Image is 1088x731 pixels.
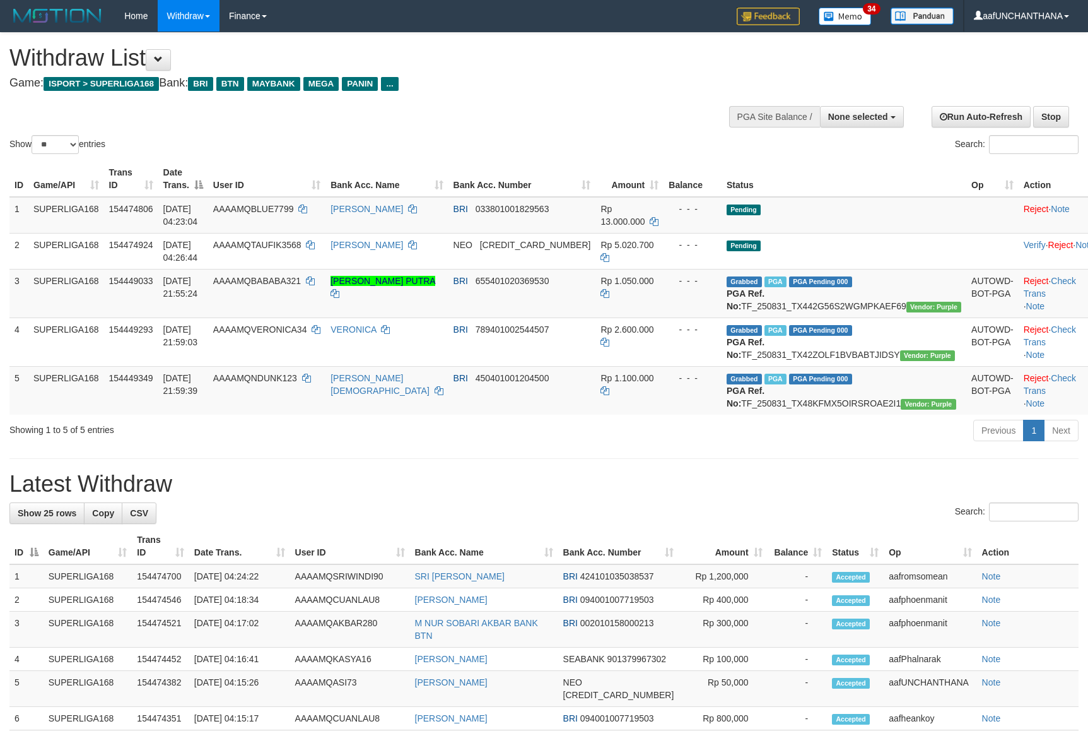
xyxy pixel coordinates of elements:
[827,528,884,564] th: Status: activate to sort column ascending
[290,588,410,612] td: AAAAMQCUANLAU8
[342,77,378,91] span: PANIN
[982,677,1001,687] a: Note
[679,648,767,671] td: Rp 100,000
[410,528,558,564] th: Bank Acc. Name: activate to sort column ascending
[109,373,153,383] span: 154449349
[600,276,653,286] span: Rp 1.050.000
[982,654,1001,664] a: Note
[989,135,1079,154] input: Search:
[28,269,104,318] td: SUPERLIGA168
[448,161,596,197] th: Bank Acc. Number: activate to sort column ascending
[722,366,966,415] td: TF_250831_TX48KFMX5OIRSROAE2I1
[563,571,578,581] span: BRI
[476,276,549,286] span: Copy 655401020369530 to clipboard
[44,564,132,588] td: SUPERLIGA168
[600,240,653,250] span: Rp 5.020.700
[1024,240,1046,250] a: Verify
[789,374,852,384] span: PGA Pending
[9,528,44,564] th: ID: activate to sort column descending
[595,161,664,197] th: Amount: activate to sort column ascending
[669,372,717,384] div: - - -
[679,564,767,588] td: Rp 1,200,000
[132,564,189,588] td: 154474700
[303,77,339,91] span: MEGA
[1051,204,1070,214] a: Note
[163,324,198,347] span: [DATE] 21:59:03
[982,618,1001,628] a: Note
[932,106,1031,128] a: Run Auto-Refresh
[9,161,28,197] th: ID
[28,161,104,197] th: Game/API: activate to sort column ascending
[32,135,79,154] select: Showentries
[722,161,966,197] th: Status
[884,648,976,671] td: aafPhalnarak
[290,528,410,564] th: User ID: activate to sort column ascending
[213,276,301,286] span: AAAAMQBABABA321
[884,671,976,707] td: aafUNCHANTHANA
[290,612,410,648] td: AAAAMQAKBAR280
[9,472,1079,497] h1: Latest Withdraw
[290,564,410,588] td: AAAAMQSRIWINDI90
[290,707,410,730] td: AAAAMQCUANLAU8
[476,204,549,214] span: Copy 033801001829563 to clipboard
[132,707,189,730] td: 154474351
[9,135,105,154] label: Show entries
[132,648,189,671] td: 154474452
[982,595,1001,605] a: Note
[189,612,290,648] td: [DATE] 04:17:02
[9,366,28,415] td: 5
[132,588,189,612] td: 154474546
[727,276,762,287] span: Grabbed
[9,318,28,366] td: 4
[679,671,767,707] td: Rp 50,000
[109,324,153,335] span: 154449293
[44,77,159,91] span: ISPORT > SUPERLIGA168
[9,6,105,25] img: MOTION_logo.png
[955,502,1079,521] label: Search:
[92,508,114,518] span: Copy
[768,528,828,564] th: Balance: activate to sort column ascending
[208,161,325,197] th: User ID: activate to sort column ascending
[415,571,505,581] a: SRI [PERSON_NAME]
[189,671,290,707] td: [DATE] 04:15:26
[247,77,300,91] span: MAYBANK
[669,323,717,336] div: - - -
[973,420,1024,441] a: Previous
[768,707,828,730] td: -
[9,502,85,524] a: Show 25 rows
[109,204,153,214] span: 154474806
[325,161,448,197] th: Bank Acc. Name: activate to sort column ascending
[764,325,787,336] span: Marked by aafheankoy
[901,399,956,410] span: Vendor URL: https://trx4.1velocity.biz
[213,240,301,250] span: AAAAMQTAUFIK3568
[18,508,76,518] span: Show 25 rows
[28,197,104,234] td: SUPERLIGA168
[1044,420,1079,441] a: Next
[84,502,122,524] a: Copy
[216,77,244,91] span: BTN
[189,528,290,564] th: Date Trans.: activate to sort column ascending
[163,204,198,227] span: [DATE] 04:23:04
[1023,420,1044,441] a: 1
[722,318,966,366] td: TF_250831_TX42ZOLF1BVBABTJIDSY
[109,276,153,286] span: 154449033
[727,337,764,360] b: PGA Ref. No:
[1024,204,1049,214] a: Reject
[9,45,713,71] h1: Withdraw List
[189,648,290,671] td: [DATE] 04:16:41
[982,713,1001,723] a: Note
[764,276,787,287] span: Marked by aafheankoy
[130,508,148,518] span: CSV
[330,240,403,250] a: [PERSON_NAME]
[955,135,1079,154] label: Search:
[213,324,307,335] span: AAAAMQVERONICA34
[580,595,654,605] span: Copy 094001007719503 to clipboard
[884,564,976,588] td: aafromsomean
[600,204,645,227] span: Rp 13.000.000
[884,612,976,648] td: aafphoenmanit
[453,276,468,286] span: BRI
[290,671,410,707] td: AAAAMQASI73
[9,588,44,612] td: 2
[722,269,966,318] td: TF_250831_TX442G56S2WGMPKAEF69
[453,373,468,383] span: BRI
